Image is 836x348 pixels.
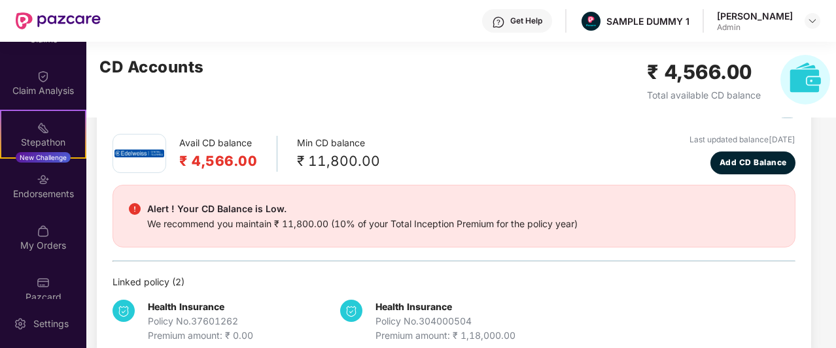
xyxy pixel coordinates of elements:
div: We recommend you maintain ₹ 11,800.00 (10% of your Total Inception Premium for the policy year) [147,217,578,231]
img: svg+xml;base64,PHN2ZyBpZD0iUGF6Y2FyZCIgeG1sbnM9Imh0dHA6Ly93d3cudzMub3JnLzIwMDAvc3ZnIiB3aWR0aD0iMj... [37,276,50,289]
div: Premium amount: ₹ 0.00 [148,328,253,343]
img: svg+xml;base64,PHN2ZyBpZD0iSGVscC0zMngzMiIgeG1sbnM9Imh0dHA6Ly93d3cudzMub3JnLzIwMDAvc3ZnIiB3aWR0aD... [492,16,505,29]
span: Total available CD balance [647,89,761,101]
b: Health Insurance [375,301,452,312]
div: SAMPLE DUMMY 1 [606,15,689,27]
img: Pazcare_Alternative_logo-01-01.png [582,12,601,31]
div: New Challenge [16,152,71,163]
img: svg+xml;base64,PHN2ZyB4bWxucz0iaHR0cDovL3d3dy53My5vcmcvMjAwMC9zdmciIHdpZHRoPSIyMSIgaGVpZ2h0PSIyMC... [37,121,50,134]
h2: ₹ 4,566.00 [179,150,257,172]
img: svg+xml;base64,PHN2ZyBpZD0iRGFuZ2VyX2FsZXJ0IiBkYXRhLW5hbWU9IkRhbmdlciBhbGVydCIgeG1sbnM9Imh0dHA6Ly... [129,203,141,215]
img: svg+xml;base64,PHN2ZyB4bWxucz0iaHR0cDovL3d3dy53My5vcmcvMjAwMC9zdmciIHdpZHRoPSIzNCIgaGVpZ2h0PSIzNC... [113,300,135,322]
div: Admin [717,22,793,33]
h2: CD Accounts [99,55,204,80]
div: Avail CD balance [179,136,277,172]
img: svg+xml;base64,PHN2ZyBpZD0iRHJvcGRvd24tMzJ4MzIiIHhtbG5zPSJodHRwOi8vd3d3LnczLm9yZy8yMDAwL3N2ZyIgd2... [807,16,818,26]
img: svg+xml;base64,PHN2ZyBpZD0iU2V0dGluZy0yMHgyMCIgeG1sbnM9Imh0dHA6Ly93d3cudzMub3JnLzIwMDAvc3ZnIiB3aW... [14,317,27,330]
span: Add CD Balance [720,157,787,169]
img: svg+xml;base64,PHN2ZyB4bWxucz0iaHR0cDovL3d3dy53My5vcmcvMjAwMC9zdmciIHdpZHRoPSIzNCIgaGVpZ2h0PSIzNC... [340,300,362,322]
img: svg+xml;base64,PHN2ZyBpZD0iRW5kb3JzZW1lbnRzIiB4bWxucz0iaHR0cDovL3d3dy53My5vcmcvMjAwMC9zdmciIHdpZH... [37,173,50,186]
img: New Pazcare Logo [16,12,101,29]
div: Premium amount: ₹ 1,18,000.00 [375,328,515,343]
div: ₹ 11,800.00 [297,150,380,172]
img: svg+xml;base64,PHN2ZyBpZD0iQ2xhaW0iIHhtbG5zPSJodHRwOi8vd3d3LnczLm9yZy8yMDAwL3N2ZyIgd2lkdGg9IjIwIi... [37,70,50,83]
div: Stepathon [1,136,85,149]
div: Settings [29,317,73,330]
div: Get Help [510,16,542,26]
div: Policy No. 37601262 [148,314,253,328]
div: Last updated balance [DATE] [689,134,795,146]
b: Health Insurance [148,301,224,312]
img: edel.png [114,150,164,157]
img: svg+xml;base64,PHN2ZyB4bWxucz0iaHR0cDovL3d3dy53My5vcmcvMjAwMC9zdmciIHhtbG5zOnhsaW5rPSJodHRwOi8vd3... [780,55,830,104]
div: [PERSON_NAME] [717,10,793,22]
div: Policy No. 304000504 [375,314,515,328]
h2: ₹ 4,566.00 [647,57,761,87]
div: Alert ! Your CD Balance is Low. [147,201,578,217]
div: Min CD balance [297,136,380,172]
img: svg+xml;base64,PHN2ZyBpZD0iTXlfT3JkZXJzIiBkYXRhLW5hbWU9Ik15IE9yZGVycyIgeG1sbnM9Imh0dHA6Ly93d3cudz... [37,225,50,238]
button: Add CD Balance [710,151,795,174]
div: Linked policy ( 2 ) [113,275,795,289]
